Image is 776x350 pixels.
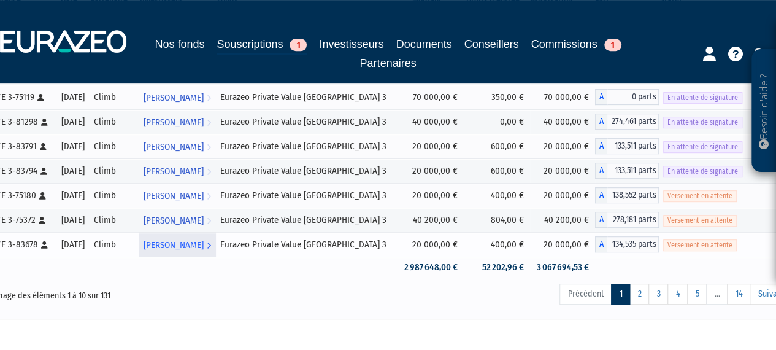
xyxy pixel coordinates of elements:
div: Eurazeo Private Value [GEOGRAPHIC_DATA] 3 [220,238,393,251]
td: 2 987 648,00 € [398,257,464,278]
td: 20 000,00 € [398,134,464,158]
i: Voir l'investisseur [207,234,211,257]
span: A [595,163,607,179]
td: 52 202,96 € [464,257,530,278]
td: 600,00 € [464,134,530,158]
span: 133,511 parts [607,138,659,154]
td: 20 000,00 € [530,158,595,183]
td: 40 200,00 € [398,208,464,232]
p: Besoin d'aide ? [757,56,771,166]
td: 804,00 € [464,208,530,232]
td: Climb [90,208,139,232]
a: Conseillers [464,36,519,53]
div: A - Eurazeo Private Value Europe 3 [595,114,659,130]
td: Climb [90,134,139,158]
div: Eurazeo Private Value [GEOGRAPHIC_DATA] 3 [220,214,393,227]
td: 40 000,00 € [398,109,464,134]
span: [PERSON_NAME] [144,160,204,183]
a: 3 [648,284,668,305]
td: 350,00 € [464,85,530,109]
i: [Français] Personne physique [39,192,46,200]
a: [PERSON_NAME] [139,232,216,257]
td: Climb [90,158,139,183]
a: [PERSON_NAME] [139,158,216,183]
td: 20 000,00 € [530,183,595,208]
span: Versement en attente [663,215,737,227]
span: En attente de signature [663,117,742,128]
a: 4 [667,284,688,305]
i: Voir l'investisseur [207,185,211,208]
span: [PERSON_NAME] [144,111,204,134]
span: [PERSON_NAME] [144,209,204,232]
i: [Français] Personne physique [40,168,47,175]
td: 70 000,00 € [398,85,464,109]
span: 134,535 parts [607,236,659,252]
div: [DATE] [61,140,85,153]
span: 274,461 parts [607,114,659,130]
div: Eurazeo Private Value [GEOGRAPHIC_DATA] 3 [220,91,393,104]
a: 5 [687,284,707,305]
div: [DATE] [61,214,85,227]
div: [DATE] [61,189,85,202]
span: A [595,138,607,154]
td: Climb [90,109,139,134]
span: Versement en attente [663,190,737,202]
a: Commissions1 [531,36,621,53]
div: [DATE] [61,115,85,128]
a: Souscriptions1 [217,36,307,55]
div: [DATE] [61,165,85,177]
span: A [595,114,607,130]
a: [PERSON_NAME] [139,109,216,134]
span: 278,181 parts [607,212,659,228]
span: En attente de signature [663,92,742,104]
td: 400,00 € [464,183,530,208]
span: [PERSON_NAME] [144,136,204,158]
td: 70 000,00 € [530,85,595,109]
span: [PERSON_NAME] [144,185,204,208]
span: [PERSON_NAME] [144,87,204,109]
a: [PERSON_NAME] [139,134,216,158]
span: 1 [290,39,307,51]
span: 133,511 parts [607,163,659,179]
div: Eurazeo Private Value [GEOGRAPHIC_DATA] 3 [220,189,393,202]
i: Voir l'investisseur [207,87,211,109]
td: 20 000,00 € [398,232,464,257]
a: Partenaires [359,55,416,72]
td: Climb [90,232,139,257]
i: Voir l'investisseur [207,136,211,158]
div: Eurazeo Private Value [GEOGRAPHIC_DATA] 3 [220,165,393,177]
span: A [595,187,607,203]
i: Voir l'investisseur [207,209,211,232]
i: [Français] Personne physique [41,119,48,126]
i: [Français] Personne physique [41,241,48,249]
i: [Français] Personne physique [39,217,45,224]
span: 138,552 parts [607,187,659,203]
a: [PERSON_NAME] [139,183,216,208]
span: En attente de signature [663,166,742,177]
div: Eurazeo Private Value [GEOGRAPHIC_DATA] 3 [220,115,393,128]
td: Climb [90,183,139,208]
div: A - Eurazeo Private Value Europe 3 [595,212,659,228]
span: [PERSON_NAME] [144,234,204,257]
span: 1 [604,39,621,51]
a: [PERSON_NAME] [139,208,216,232]
i: Voir l'investisseur [207,111,211,134]
td: 0,00 € [464,109,530,134]
span: Versement en attente [663,239,737,251]
div: A - Eurazeo Private Value Europe 3 [595,236,659,252]
i: [Français] Personne physique [37,94,44,101]
div: A - Eurazeo Private Value Europe 3 [595,138,659,154]
a: Documents [396,36,452,53]
a: Nos fonds [155,36,204,53]
div: Eurazeo Private Value [GEOGRAPHIC_DATA] 3 [220,140,393,153]
td: 20 000,00 € [398,183,464,208]
td: 3 067 694,53 € [530,257,595,278]
span: 0 parts [607,89,659,105]
div: A - Eurazeo Private Value Europe 3 [595,89,659,105]
span: A [595,212,607,228]
a: 2 [629,284,649,305]
div: [DATE] [61,238,85,251]
td: Climb [90,85,139,109]
a: 1 [611,284,630,305]
div: [DATE] [61,91,85,104]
